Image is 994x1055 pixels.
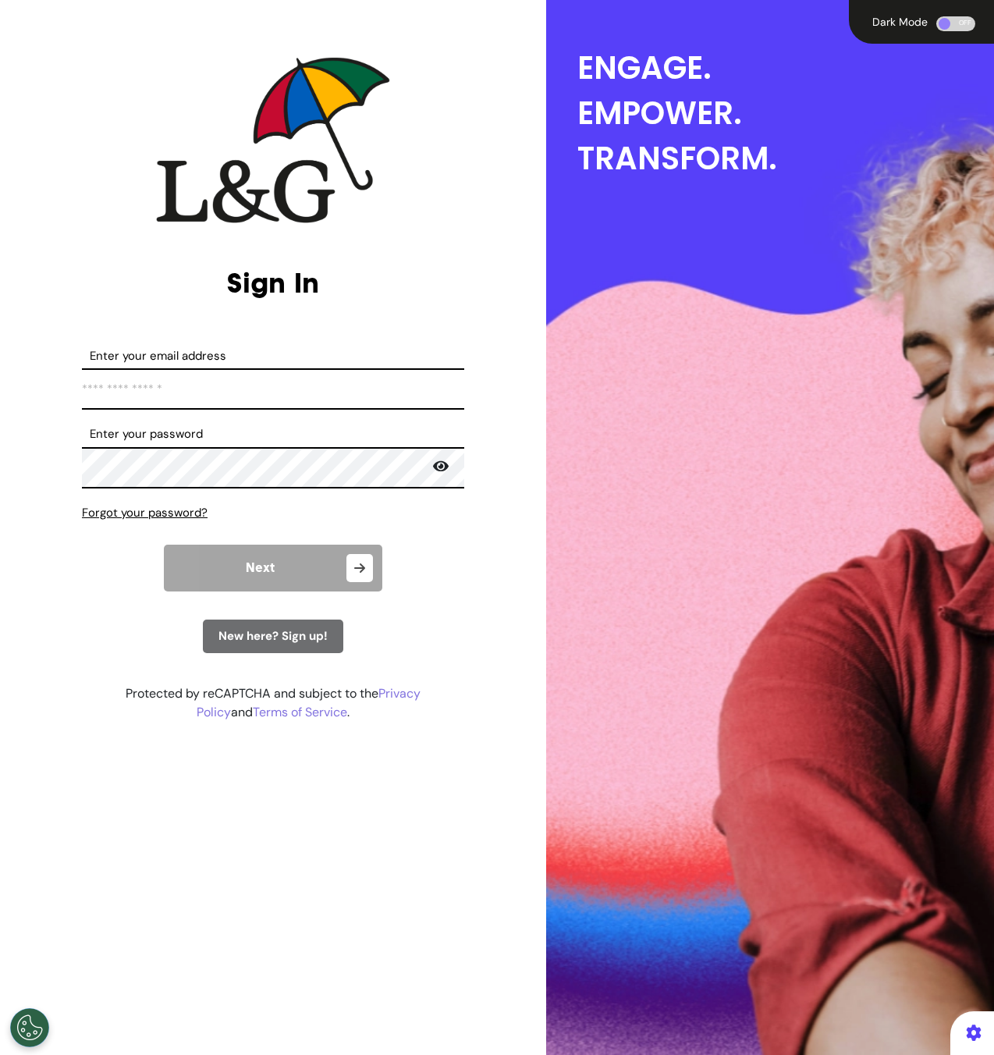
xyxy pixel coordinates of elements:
span: Next [246,562,275,574]
button: Next [164,545,382,591]
div: ENGAGE. [577,45,994,91]
label: Enter your email address [82,347,464,365]
h2: Sign In [82,266,464,300]
div: Dark Mode [868,16,932,27]
img: company logo [156,57,390,223]
span: Forgot your password? [82,505,208,520]
div: OFF [936,16,975,31]
button: Open Preferences [10,1008,49,1047]
div: TRANSFORM. [577,136,994,181]
div: EMPOWER. [577,91,994,136]
a: Privacy Policy [197,685,421,720]
div: Protected by reCAPTCHA and subject to the and . [82,684,464,722]
span: New here? Sign up! [218,628,328,644]
a: Terms of Service [253,704,347,720]
label: Enter your password [82,425,464,443]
